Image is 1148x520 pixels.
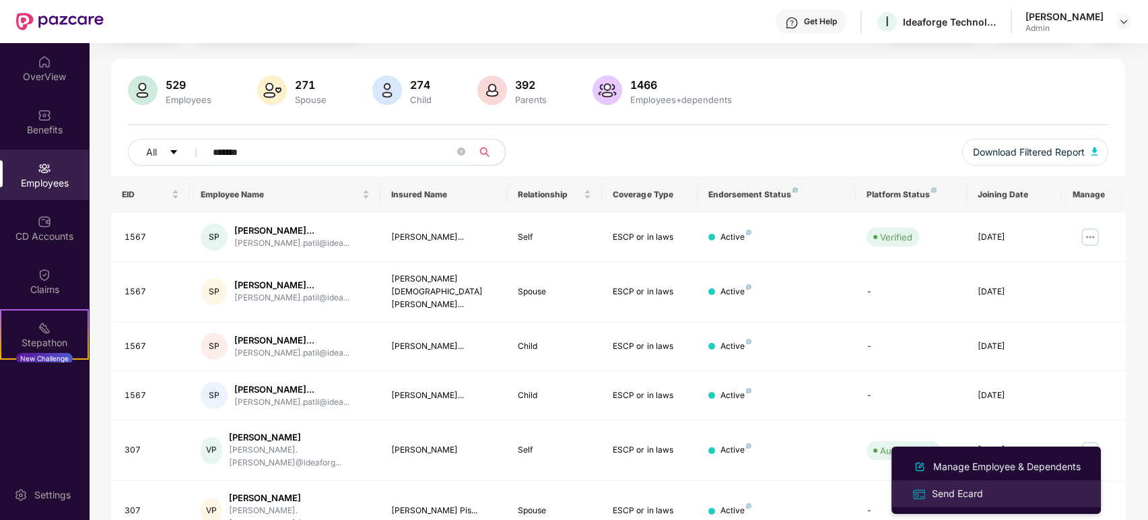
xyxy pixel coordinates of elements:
[518,389,591,402] div: Child
[407,94,434,105] div: Child
[391,389,496,402] div: [PERSON_NAME]...
[391,340,496,353] div: [PERSON_NAME]...
[931,459,1083,474] div: Manage Employee & Dependents
[518,340,591,353] div: Child
[122,189,170,200] span: EID
[38,108,51,122] img: svg+xml;base64,PHN2ZyBpZD0iQmVuZWZpdHMiIHhtbG5zPSJodHRwOi8vd3d3LnczLm9yZy8yMDAwL3N2ZyIgd2lkdGg9Ij...
[903,15,997,28] div: Ideaforge Technology Ltd
[518,444,591,457] div: Self
[967,176,1062,213] th: Joining Date
[229,492,370,505] div: [PERSON_NAME]
[234,224,349,237] div: [PERSON_NAME]...
[38,268,51,282] img: svg+xml;base64,PHN2ZyBpZD0iQ2xhaW0iIHhtbG5zPSJodHRwOi8vd3d3LnczLm9yZy8yMDAwL3N2ZyIgd2lkdGg9IjIwIi...
[931,187,937,193] img: svg+xml;base64,PHN2ZyB4bWxucz0iaHR0cDovL3d3dy53My5vcmcvMjAwMC9zdmciIHdpZHRoPSI4IiBoZWlnaHQ9IjgiIH...
[613,340,686,353] div: ESCP or in laws
[720,231,751,244] div: Active
[746,388,751,393] img: svg+xml;base64,PHN2ZyB4bWxucz0iaHR0cDovL3d3dy53My5vcmcvMjAwMC9zdmciIHdpZHRoPSI4IiBoZWlnaHQ9IjgiIH...
[720,340,751,353] div: Active
[885,13,889,30] span: I
[457,146,465,159] span: close-circle
[785,16,799,30] img: svg+xml;base64,PHN2ZyBpZD0iSGVscC0zMngzMiIgeG1sbnM9Imh0dHA6Ly93d3cudzMub3JnLzIwMDAvc3ZnIiB3aWR0aD...
[720,286,751,298] div: Active
[708,189,845,200] div: Endorsement Status
[912,459,928,475] img: svg+xml;base64,PHN2ZyB4bWxucz0iaHR0cDovL3d3dy53My5vcmcvMjAwMC9zdmciIHhtbG5zOnhsaW5rPSJodHRwOi8vd3...
[391,444,496,457] div: [PERSON_NAME]
[867,189,956,200] div: Platform Status
[1079,226,1101,248] img: manageButton
[472,139,506,166] button: search
[125,505,180,517] div: 307
[1062,176,1125,213] th: Manage
[234,383,349,396] div: [PERSON_NAME]...
[613,286,686,298] div: ESCP or in laws
[1025,23,1104,34] div: Admin
[128,75,158,105] img: svg+xml;base64,PHN2ZyB4bWxucz0iaHR0cDovL3d3dy53My5vcmcvMjAwMC9zdmciIHhtbG5zOnhsaW5rPSJodHRwOi8vd3...
[163,78,214,92] div: 529
[880,444,934,457] div: Auto Verified
[912,487,926,502] img: svg+xml;base64,PHN2ZyB4bWxucz0iaHR0cDovL3d3dy53My5vcmcvMjAwMC9zdmciIHdpZHRoPSIxNiIgaGVpZ2h0PSIxNi...
[512,94,549,105] div: Parents
[518,286,591,298] div: Spouse
[613,505,686,517] div: ESCP or in laws
[978,286,1051,298] div: [DATE]
[201,437,222,464] div: VP
[201,224,228,251] div: SP
[978,340,1051,353] div: [DATE]
[804,16,837,27] div: Get Help
[391,231,496,244] div: [PERSON_NAME]...
[292,94,329,105] div: Spouse
[1079,440,1101,461] img: manageButton
[201,189,359,200] span: Employee Name
[234,292,349,304] div: [PERSON_NAME].patil@idea...
[169,148,178,158] span: caret-down
[234,237,349,250] div: [PERSON_NAME].patil@idea...
[14,488,28,502] img: svg+xml;base64,PHN2ZyBpZD0iU2V0dGluZy0yMHgyMCIgeG1sbnM9Imh0dHA6Ly93d3cudzMub3JnLzIwMDAvc3ZnIiB3aW...
[38,215,51,228] img: svg+xml;base64,PHN2ZyBpZD0iQ0RfQWNjb3VudHMiIGRhdGEtbmFtZT0iQ0QgQWNjb3VudHMiIHhtbG5zPSJodHRwOi8vd3...
[856,322,967,371] td: -
[234,279,349,292] div: [PERSON_NAME]...
[613,231,686,244] div: ESCP or in laws
[973,145,1085,160] span: Download Filtered Report
[962,139,1109,166] button: Download Filtered Report
[518,231,591,244] div: Self
[457,148,465,156] span: close-circle
[746,230,751,235] img: svg+xml;base64,PHN2ZyB4bWxucz0iaHR0cDovL3d3dy53My5vcmcvMjAwMC9zdmciIHdpZHRoPSI4IiBoZWlnaHQ9IjgiIH...
[720,505,751,517] div: Active
[372,75,402,105] img: svg+xml;base64,PHN2ZyB4bWxucz0iaHR0cDovL3d3dy53My5vcmcvMjAwMC9zdmciIHhtbG5zOnhsaW5rPSJodHRwOi8vd3...
[125,389,180,402] div: 1567
[1118,16,1129,27] img: svg+xml;base64,PHN2ZyBpZD0iRHJvcGRvd24tMzJ4MzIiIHhtbG5zPSJodHRwOi8vd3d3LnczLm9yZy8yMDAwL3N2ZyIgd2...
[128,139,210,166] button: Allcaret-down
[792,187,798,193] img: svg+xml;base64,PHN2ZyB4bWxucz0iaHR0cDovL3d3dy53My5vcmcvMjAwMC9zdmciIHdpZHRoPSI4IiBoZWlnaHQ9IjgiIH...
[201,333,228,360] div: SP
[257,75,287,105] img: svg+xml;base64,PHN2ZyB4bWxucz0iaHR0cDovL3d3dy53My5vcmcvMjAwMC9zdmciIHhtbG5zOnhsaW5rPSJodHRwOi8vd3...
[38,55,51,69] img: svg+xml;base64,PHN2ZyBpZD0iSG9tZSIgeG1sbnM9Imh0dHA6Ly93d3cudzMub3JnLzIwMDAvc3ZnIiB3aWR0aD0iMjAiIG...
[978,231,1051,244] div: [DATE]
[391,505,496,517] div: [PERSON_NAME] Pis...
[856,371,967,420] td: -
[1025,10,1104,23] div: [PERSON_NAME]
[720,389,751,402] div: Active
[201,382,228,409] div: SP
[407,78,434,92] div: 274
[978,389,1051,402] div: [DATE]
[1,336,88,350] div: Stepathon
[512,78,549,92] div: 392
[234,396,349,409] div: [PERSON_NAME].patil@idea...
[477,75,507,105] img: svg+xml;base64,PHN2ZyB4bWxucz0iaHR0cDovL3d3dy53My5vcmcvMjAwMC9zdmciIHhtbG5zOnhsaW5rPSJodHRwOi8vd3...
[628,94,735,105] div: Employees+dependents
[391,273,496,311] div: [PERSON_NAME][DEMOGRAPHIC_DATA][PERSON_NAME]...
[111,176,191,213] th: EID
[125,231,180,244] div: 1567
[746,339,751,344] img: svg+xml;base64,PHN2ZyB4bWxucz0iaHR0cDovL3d3dy53My5vcmcvMjAwMC9zdmciIHdpZHRoPSI4IiBoZWlnaHQ9IjgiIH...
[746,284,751,290] img: svg+xml;base64,PHN2ZyB4bWxucz0iaHR0cDovL3d3dy53My5vcmcvMjAwMC9zdmciIHdpZHRoPSI4IiBoZWlnaHQ9IjgiIH...
[518,189,581,200] span: Relationship
[613,444,686,457] div: ESCP or in laws
[746,503,751,509] img: svg+xml;base64,PHN2ZyB4bWxucz0iaHR0cDovL3d3dy53My5vcmcvMjAwMC9zdmciIHdpZHRoPSI4IiBoZWlnaHQ9IjgiIH...
[880,230,912,244] div: Verified
[30,488,75,502] div: Settings
[234,334,349,347] div: [PERSON_NAME]...
[746,443,751,449] img: svg+xml;base64,PHN2ZyB4bWxucz0iaHR0cDovL3d3dy53My5vcmcvMjAwMC9zdmciIHdpZHRoPSI4IiBoZWlnaHQ9IjgiIH...
[38,321,51,335] img: svg+xml;base64,PHN2ZyB4bWxucz0iaHR0cDovL3d3dy53My5vcmcvMjAwMC9zdmciIHdpZHRoPSIyMSIgaGVpZ2h0PSIyMC...
[125,444,180,457] div: 307
[602,176,697,213] th: Coverage Type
